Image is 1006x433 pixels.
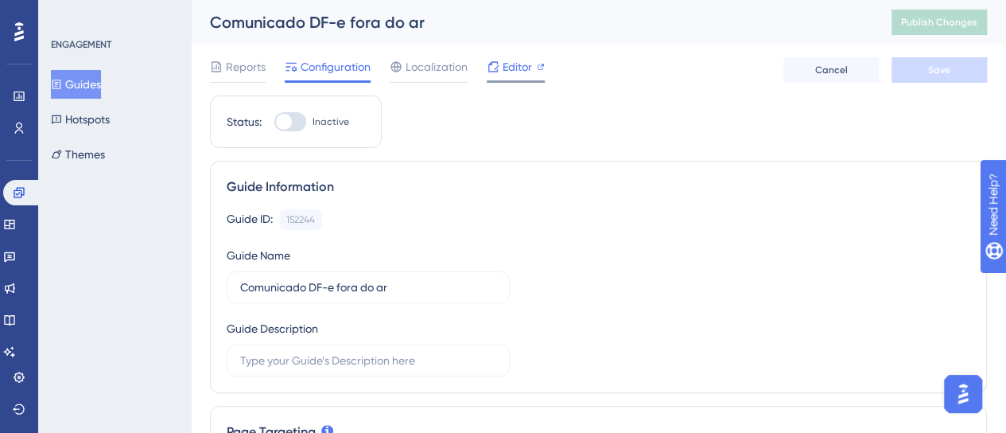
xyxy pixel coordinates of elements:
div: Comunicado DF-e fora do ar [210,11,852,33]
span: Localization [406,57,468,76]
div: Guide ID: [227,209,273,230]
span: Need Help? [37,4,99,23]
button: Hotspots [51,105,110,134]
span: Editor [503,57,532,76]
span: Reports [226,57,266,76]
input: Type your Guide’s Name here [240,279,496,296]
div: Guide Description [227,319,318,338]
div: 152244 [286,213,315,226]
span: Inactive [313,115,349,128]
button: Save [891,57,987,83]
button: Guides [51,70,101,99]
div: Guide Information [227,177,970,197]
button: Publish Changes [891,10,987,35]
input: Type your Guide’s Description here [240,352,496,369]
div: Status: [227,112,262,131]
div: ENGAGEMENT [51,38,111,51]
span: Configuration [301,57,371,76]
div: Guide Name [227,246,290,265]
iframe: UserGuiding AI Assistant Launcher [939,370,987,418]
button: Cancel [783,57,879,83]
span: Cancel [815,64,848,76]
button: Themes [51,140,105,169]
span: Save [928,64,950,76]
span: Publish Changes [901,16,977,29]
